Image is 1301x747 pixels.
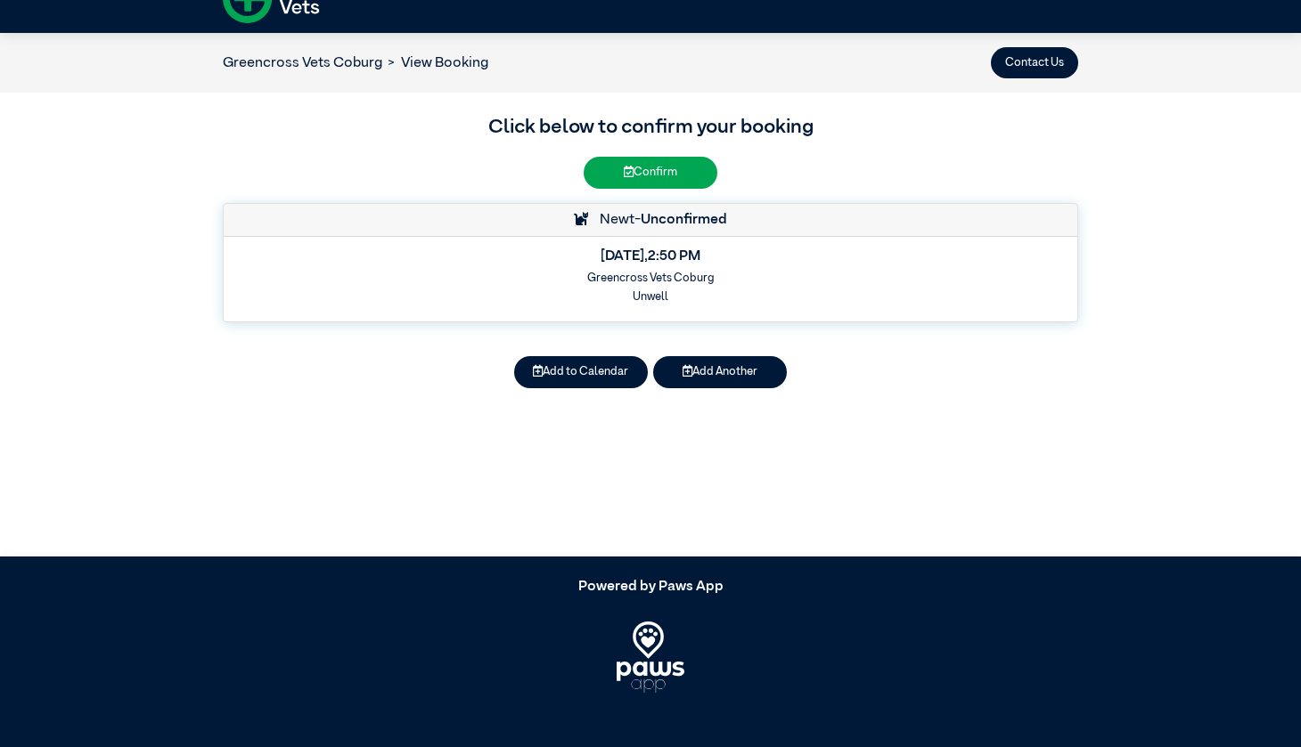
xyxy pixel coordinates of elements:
[223,56,382,70] a: Greencross Vets Coburg
[591,213,634,227] span: Newt
[641,213,727,227] strong: Unconfirmed
[382,53,488,74] li: View Booking
[235,290,1066,304] h6: Unwell
[223,53,488,74] nav: breadcrumb
[617,621,685,693] img: PawsApp
[634,213,727,227] span: -
[653,356,787,387] button: Add Another
[235,248,1066,265] h5: [DATE] , 2:50 PM
[235,272,1066,285] h6: Greencross Vets Coburg
[223,579,1078,596] h5: Powered by Paws App
[584,157,717,188] button: Confirm
[991,47,1078,78] button: Contact Us
[223,113,1078,143] h3: Click below to confirm your booking
[514,356,648,387] button: Add to Calendar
